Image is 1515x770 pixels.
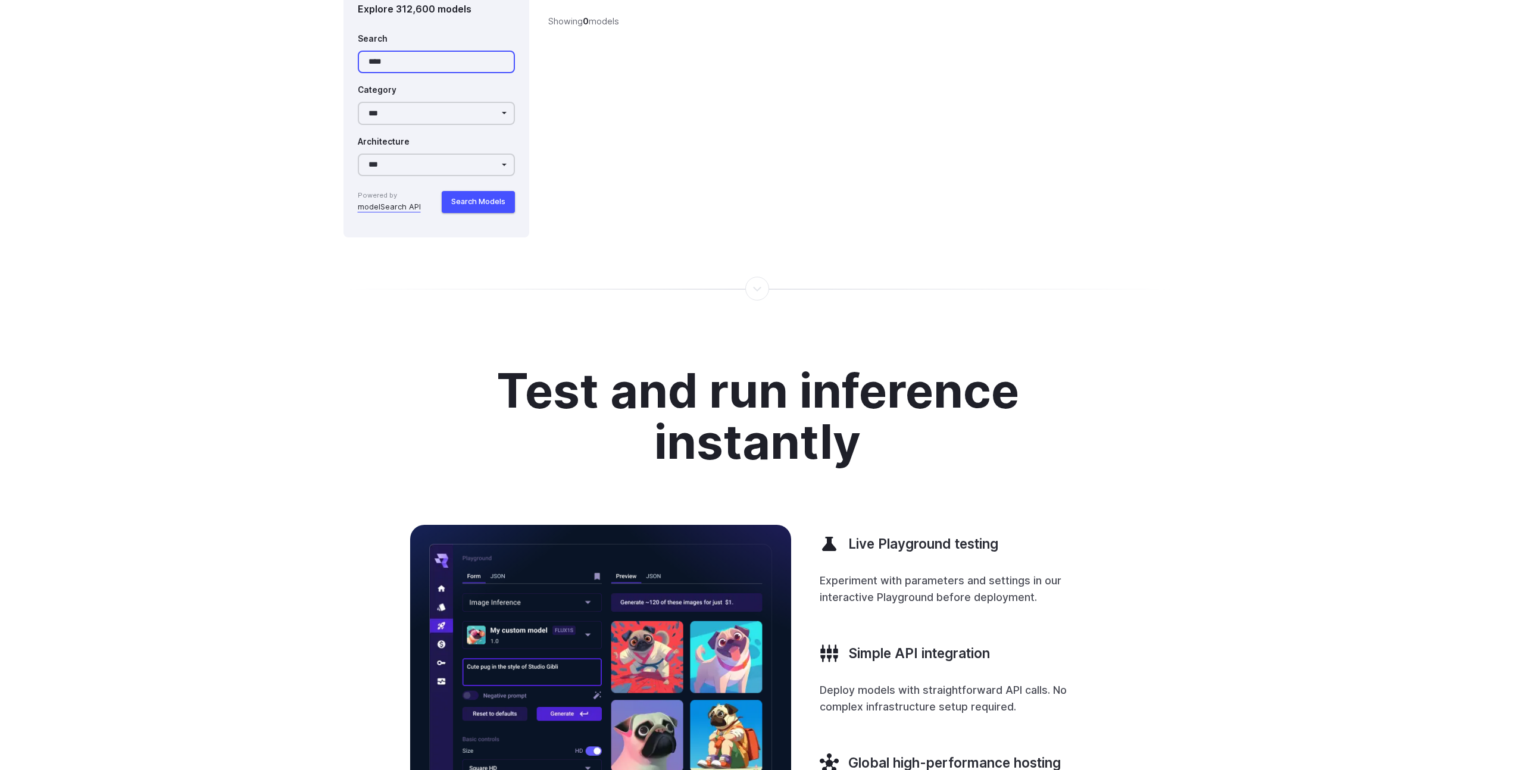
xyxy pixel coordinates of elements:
[548,14,619,28] div: Showing models
[358,84,396,97] label: Category
[358,51,516,74] input: Search
[820,572,1105,606] p: Experiment with parameters and settings in our interactive Playground before deployment.
[358,2,516,17] div: Explore 312,600 models
[358,33,388,46] label: Search
[820,682,1105,715] p: Deploy models with straightforward API calls. No complex infrastructure setup required.
[358,154,516,177] select: Architecture
[426,365,1089,468] h2: Test and run inference instantly
[442,191,515,212] button: Search Models
[848,644,990,663] h3: Simple API integration
[583,16,589,26] strong: 0
[848,534,998,553] h3: Live Playground testing
[358,190,421,201] span: Powered by
[358,102,516,125] select: Category
[358,136,410,149] label: Architecture
[358,201,421,213] a: modelSearch API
